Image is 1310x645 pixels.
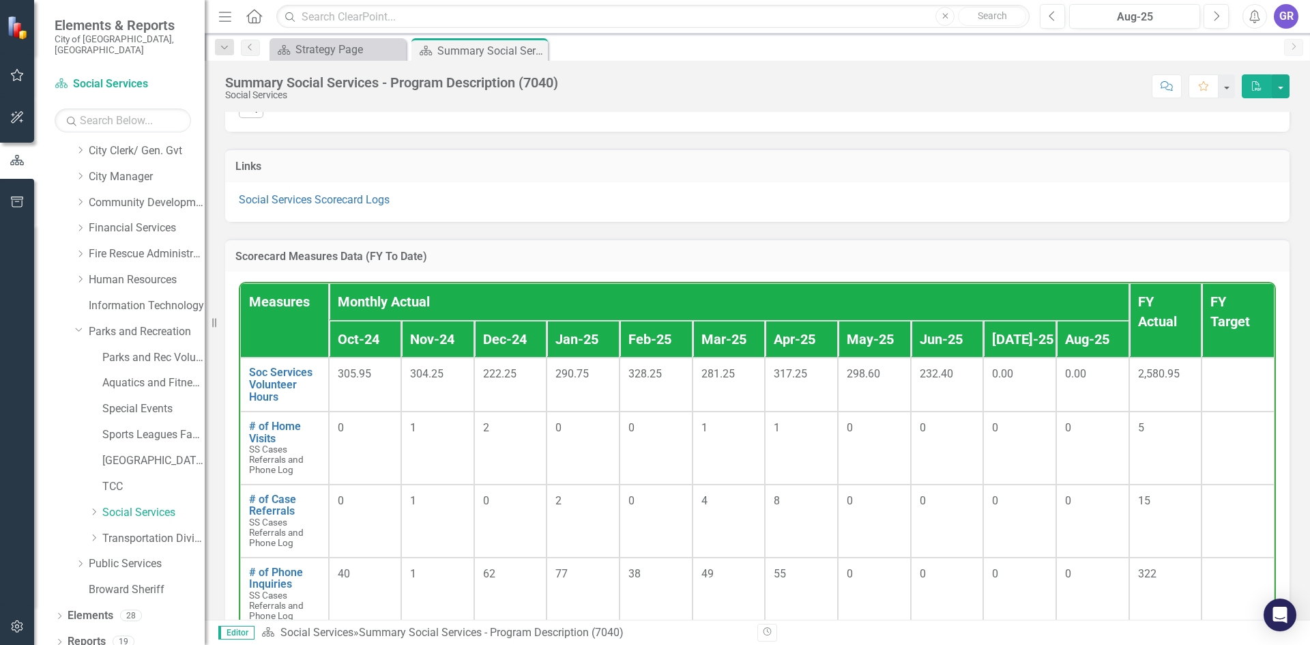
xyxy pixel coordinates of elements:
span: 0 [628,494,635,507]
span: 15 [1138,494,1150,507]
a: Transportation Division [102,531,205,547]
span: 298.60 [847,367,880,380]
a: Public Services [89,556,205,572]
div: 28 [120,610,142,622]
span: 322 [1138,567,1156,580]
span: 0 [920,494,926,507]
a: Broward Sheriff [89,582,205,598]
span: 222.25 [483,367,516,380]
span: 0 [920,421,926,434]
div: Summary Social Services - Program Description (7040) [359,626,624,639]
span: 0 [992,421,998,434]
span: 2 [483,421,489,434]
div: » [261,625,747,641]
span: 2,580.95 [1138,367,1180,380]
span: Search [978,10,1007,21]
a: Community Development [89,195,205,211]
span: 281.25 [701,367,735,380]
span: 290.75 [555,367,589,380]
td: Double-Click to Edit Right Click for Context Menu [240,485,329,558]
span: 1 [410,494,416,507]
a: Social Services [102,505,205,521]
span: 0 [1065,494,1071,507]
a: Information Technology [89,298,205,314]
span: 0 [338,494,344,507]
span: 0 [847,567,853,580]
h3: Links [235,160,1279,173]
span: 0 [847,421,853,434]
span: SS Cases Referrals and Phone Log [249,590,304,621]
button: Aug-25 [1069,4,1200,29]
a: Strategy Page [273,41,403,58]
a: Social Services [55,76,191,92]
span: 62 [483,567,495,580]
td: Double-Click to Edit Right Click for Context Menu [240,412,329,485]
span: Editor [218,626,254,640]
div: Aug-25 [1074,9,1195,25]
span: 8 [774,494,780,507]
h3: Scorecard Measures Data (FY To Date) [235,250,1279,263]
span: 77 [555,567,568,580]
div: Strategy Page [295,41,403,58]
span: 0 [555,421,562,434]
a: City Manager [89,169,205,185]
a: # of Home Visits [249,420,320,444]
a: City Clerk/ Gen. Gvt [89,143,205,159]
a: Fire Rescue Administration [89,246,205,262]
span: 0 [992,494,998,507]
span: 5 [1138,421,1144,434]
span: 49 [701,567,714,580]
span: 0 [483,494,489,507]
span: 55 [774,567,786,580]
td: Double-Click to Edit Right Click for Context Menu [240,558,329,631]
span: 0 [1065,567,1071,580]
button: GR [1274,4,1298,29]
input: Search ClearPoint... [276,5,1030,29]
span: 4 [701,494,708,507]
span: 1 [410,421,416,434]
span: 305.95 [338,367,371,380]
a: Social Services [280,626,353,639]
span: Elements & Reports [55,17,191,33]
a: Human Resources [89,272,205,288]
div: Social Services [225,90,558,100]
div: Open Intercom Messenger [1264,599,1296,631]
a: Sports Leagues Facilities Fields [102,427,205,443]
div: Summary Social Services - Program Description (7040) [225,75,558,90]
a: Elements [68,608,113,624]
span: 232.40 [920,367,953,380]
a: Parks and Rec Volunteers [102,350,205,366]
button: Search [958,7,1026,26]
span: 1 [410,567,416,580]
a: [GEOGRAPHIC_DATA] [102,453,205,469]
span: SS Cases Referrals and Phone Log [249,517,304,548]
a: Aquatics and Fitness Center [102,375,205,391]
span: 0.00 [1065,367,1086,380]
td: Double-Click to Edit Right Click for Context Menu [240,358,329,412]
span: 1 [701,421,708,434]
span: 0 [338,421,344,434]
small: City of [GEOGRAPHIC_DATA], [GEOGRAPHIC_DATA] [55,33,191,56]
a: Special Events [102,401,205,417]
div: Summary Social Services - Program Description (7040) [437,42,544,59]
input: Search Below... [55,109,191,132]
span: 0 [920,567,926,580]
span: 0 [1065,421,1071,434]
a: Social Services Scorecard Logs [239,193,390,206]
a: Soc Services Volunteer Hours [249,367,320,403]
img: ClearPoint Strategy [7,16,31,40]
span: 328.25 [628,367,662,380]
span: SS Cases Referrals and Phone Log [249,444,304,475]
a: # of Phone Inquiries [249,567,320,590]
a: Financial Services [89,220,205,236]
span: 0 [847,494,853,507]
span: 38 [628,567,641,580]
span: 0.00 [992,367,1013,380]
span: 40 [338,567,350,580]
a: Parks and Recreation [89,324,205,340]
span: 317.25 [774,367,807,380]
span: 0 [628,421,635,434]
span: 1 [774,421,780,434]
a: TCC [102,479,205,495]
